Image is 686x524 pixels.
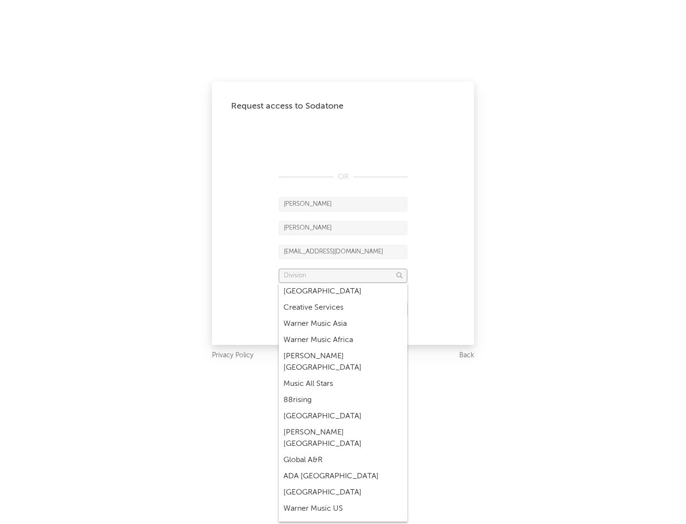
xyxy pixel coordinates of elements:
[279,221,407,235] input: Last Name
[279,171,407,183] div: OR
[279,376,407,392] div: Music All Stars
[279,484,407,501] div: [GEOGRAPHIC_DATA]
[279,300,407,316] div: Creative Services
[279,392,407,408] div: 88rising
[279,468,407,484] div: ADA [GEOGRAPHIC_DATA]
[279,283,407,300] div: [GEOGRAPHIC_DATA]
[279,452,407,468] div: Global A&R
[459,350,474,362] a: Back
[279,245,407,259] input: Email
[212,350,253,362] a: Privacy Policy
[279,424,407,452] div: [PERSON_NAME] [GEOGRAPHIC_DATA]
[279,348,407,376] div: [PERSON_NAME] [GEOGRAPHIC_DATA]
[279,269,407,283] input: Division
[279,332,407,348] div: Warner Music Africa
[279,316,407,332] div: Warner Music Asia
[279,197,407,212] input: First Name
[231,101,455,112] div: Request access to Sodatone
[279,501,407,517] div: Warner Music US
[279,408,407,424] div: [GEOGRAPHIC_DATA]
